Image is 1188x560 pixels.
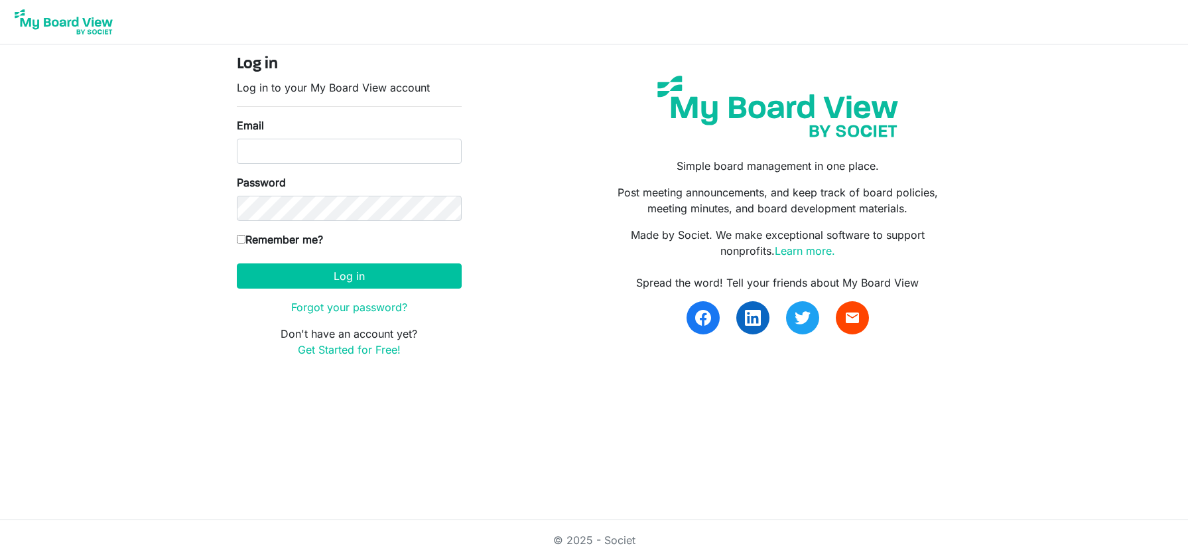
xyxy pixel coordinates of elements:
img: twitter.svg [795,310,811,326]
a: email [836,301,869,334]
label: Password [237,175,286,190]
a: Get Started for Free! [298,343,401,356]
a: Forgot your password? [291,301,407,314]
img: facebook.svg [695,310,711,326]
p: Post meeting announcements, and keep track of board policies, meeting minutes, and board developm... [604,184,951,216]
img: My Board View Logo [11,5,117,38]
div: Spread the word! Tell your friends about My Board View [604,275,951,291]
label: Email [237,117,264,133]
img: my-board-view-societ.svg [647,66,908,147]
img: linkedin.svg [745,310,761,326]
a: Learn more. [775,244,835,257]
button: Log in [237,263,462,289]
a: © 2025 - Societ [553,533,635,547]
p: Log in to your My Board View account [237,80,462,96]
p: Don't have an account yet? [237,326,462,358]
span: email [844,310,860,326]
label: Remember me? [237,232,323,247]
p: Made by Societ. We make exceptional software to support nonprofits. [604,227,951,259]
input: Remember me? [237,235,245,244]
h4: Log in [237,55,462,74]
p: Simple board management in one place. [604,158,951,174]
